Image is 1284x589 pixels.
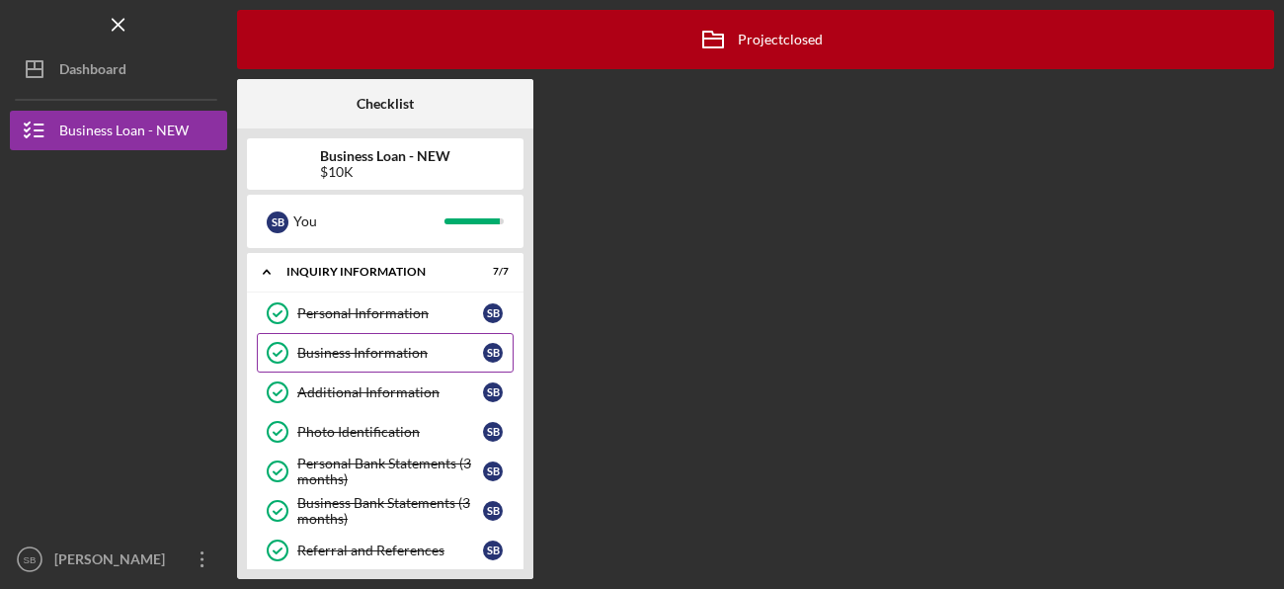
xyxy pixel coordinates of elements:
[257,373,514,412] a: Additional InformationSB
[297,384,483,400] div: Additional Information
[320,164,450,180] div: $10K
[257,452,514,491] a: Personal Bank Statements (3 months)SB
[297,456,483,487] div: Personal Bank Statements (3 months)
[483,303,503,323] div: S B
[483,501,503,521] div: S B
[483,541,503,560] div: S B
[483,422,503,442] div: S B
[483,343,503,363] div: S B
[357,96,414,112] b: Checklist
[257,333,514,373] a: Business InformationSB
[24,554,37,565] text: SB
[297,305,483,321] div: Personal Information
[297,345,483,361] div: Business Information
[297,424,483,440] div: Photo Identification
[10,49,227,89] button: Dashboard
[59,111,189,155] div: Business Loan - NEW
[320,148,450,164] b: Business Loan - NEW
[49,540,178,584] div: [PERSON_NAME]
[473,266,509,278] div: 7 / 7
[293,205,444,238] div: You
[297,543,483,558] div: Referral and References
[257,531,514,570] a: Referral and ReferencesSB
[483,382,503,402] div: S B
[257,412,514,452] a: Photo IdentificationSB
[257,491,514,531] a: Business Bank Statements (3 months)SB
[59,49,126,94] div: Dashboard
[267,211,288,233] div: S B
[688,15,823,64] div: Project closed
[483,462,503,481] div: S B
[286,266,459,278] div: INQUIRY INFORMATION
[297,495,483,527] div: Business Bank Statements (3 months)
[10,111,227,150] button: Business Loan - NEW
[10,540,227,579] button: SB[PERSON_NAME]
[257,294,514,333] a: Personal InformationSB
